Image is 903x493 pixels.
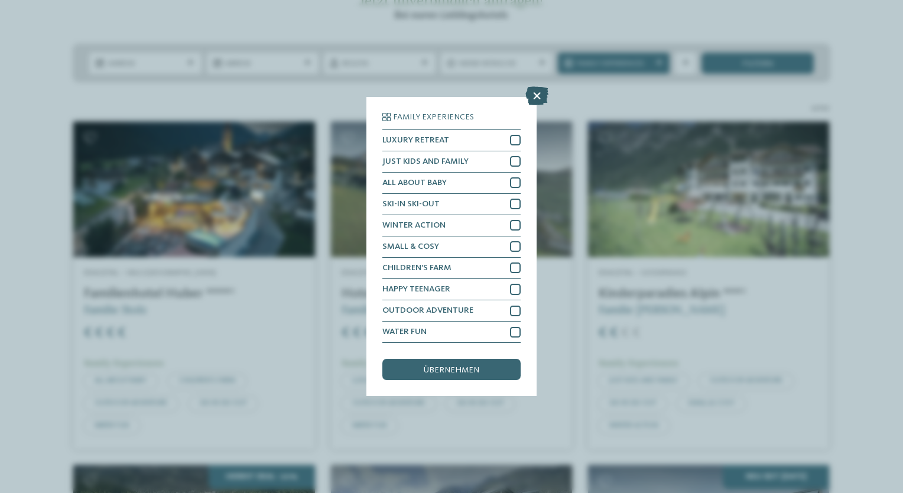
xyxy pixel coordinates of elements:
span: Family Experiences [393,113,474,121]
span: HAPPY TEENAGER [382,285,450,293]
span: WATER FUN [382,327,427,336]
span: WINTER ACTION [382,221,446,229]
span: CHILDREN’S FARM [382,264,451,272]
span: OUTDOOR ADVENTURE [382,306,473,314]
span: übernehmen [424,366,479,374]
span: LUXURY RETREAT [382,136,449,144]
span: JUST KIDS AND FAMILY [382,157,469,166]
span: ALL ABOUT BABY [382,179,447,187]
span: SMALL & COSY [382,242,439,251]
span: SKI-IN SKI-OUT [382,200,440,208]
